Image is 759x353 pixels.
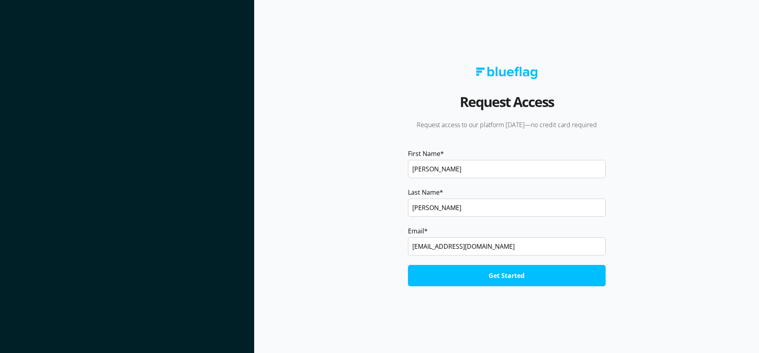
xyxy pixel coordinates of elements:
[476,67,538,79] img: Blue Flag logo
[397,120,617,129] p: Request access to our platform [DATE]—no credit card required
[408,199,606,217] input: Smith
[460,91,554,120] h2: Request Access
[408,265,606,286] input: Get Started
[408,237,606,255] input: name@yourcompany.com.au
[408,226,424,236] span: Email
[408,160,606,178] input: John
[408,149,440,158] span: First Name
[408,188,440,197] span: Last Name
